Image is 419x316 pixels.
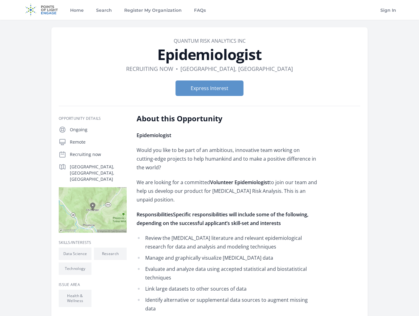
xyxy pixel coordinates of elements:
span: Identify alternative or supplemental data sources to augment missing data [145,297,308,312]
strong: Epidemiologist [137,132,171,139]
strong: Specific responsibilities will include some of the following, depending on the successful applica... [137,211,308,227]
div: • [176,64,178,73]
dd: [GEOGRAPHIC_DATA], [GEOGRAPHIC_DATA] [180,64,293,73]
p: Remote [70,139,127,145]
p: Recruiting now [70,151,127,158]
h1: Epidemiologist [59,47,360,62]
li: Research [94,248,127,260]
span: Review the [MEDICAL_DATA] literature and relevant epidemiological research for data and analysis ... [145,235,302,250]
p: Ongoing [70,127,127,133]
p: [GEOGRAPHIC_DATA], [GEOGRAPHIC_DATA], [GEOGRAPHIC_DATA] [70,164,127,182]
li: Technology [59,262,91,275]
h3: Opportunity Details [59,116,127,121]
button: Express Interest [176,80,243,96]
h3: Issue area [59,282,127,287]
li: Health & Wellness [59,290,91,307]
span: Evaluate and analyze data using accepted statistical and biostatistical techniques [145,266,307,281]
span: Link large datasets to other sources of data [145,285,247,292]
span: Manage and graphically visualize [MEDICAL_DATA] data [145,254,273,261]
strong: Volunteer Epidemiologist [210,179,269,186]
img: Map [59,187,127,233]
dd: Recruiting now [126,64,173,73]
li: Data Science [59,248,91,260]
span: We are looking for a committed [137,179,210,186]
h2: About this Opportunity [137,114,317,123]
span: Would you like to be part of an ambitious, innovative team working on cutting-edge projects to he... [137,147,316,171]
h3: Skills/Interests [59,240,127,245]
strong: Responsibilities [137,211,173,218]
a: QUANTUM RISK ANALYTICS INC [174,37,246,44]
span: to join our team and help us develop our product for [MEDICAL_DATA] Risk Analysis. This is an unp... [137,179,317,203]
